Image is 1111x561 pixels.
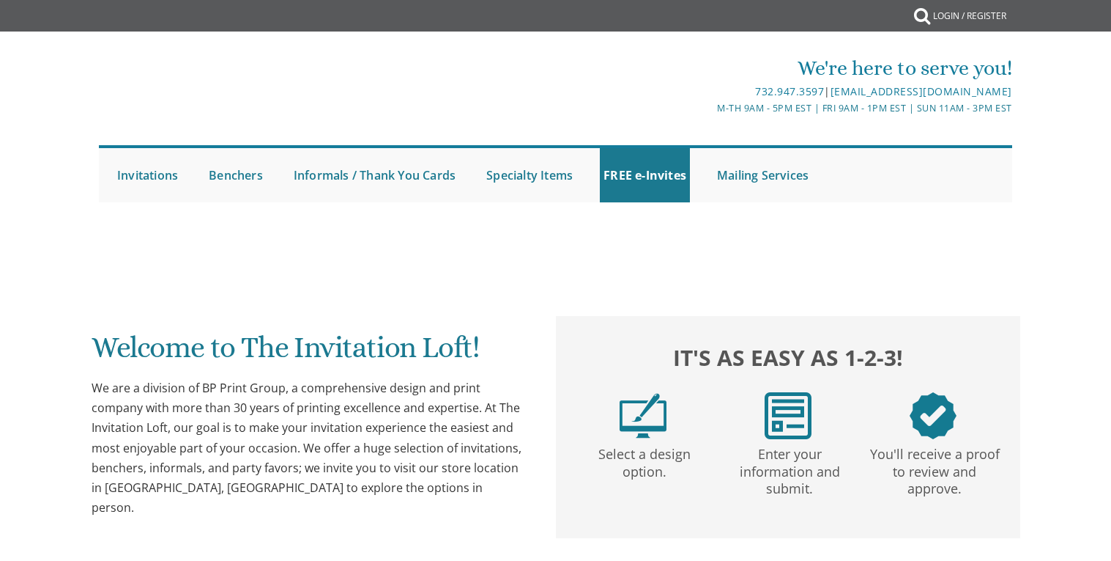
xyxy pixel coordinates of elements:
div: We are a division of BP Print Group, a comprehensive design and print company with more than 30 y... [92,378,527,518]
a: Specialty Items [483,148,576,202]
h2: It's as easy as 1-2-3! [571,341,1006,374]
img: step1.png [620,392,666,439]
a: Benchers [205,148,267,202]
img: step2.png [765,392,811,439]
a: Invitations [114,148,182,202]
a: Informals / Thank You Cards [290,148,459,202]
p: Enter your information and submit. [720,439,859,498]
a: 732.947.3597 [755,84,824,98]
a: Mailing Services [713,148,812,202]
div: | [404,83,1012,100]
a: [EMAIL_ADDRESS][DOMAIN_NAME] [831,84,1012,98]
a: FREE e-Invites [600,148,690,202]
div: M-Th 9am - 5pm EST | Fri 9am - 1pm EST | Sun 11am - 3pm EST [404,100,1012,116]
p: Select a design option. [575,439,714,481]
img: step3.png [910,392,956,439]
p: You'll receive a proof to review and approve. [865,439,1004,498]
h1: Welcome to The Invitation Loft! [92,331,527,375]
div: We're here to serve you! [404,54,1012,83]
